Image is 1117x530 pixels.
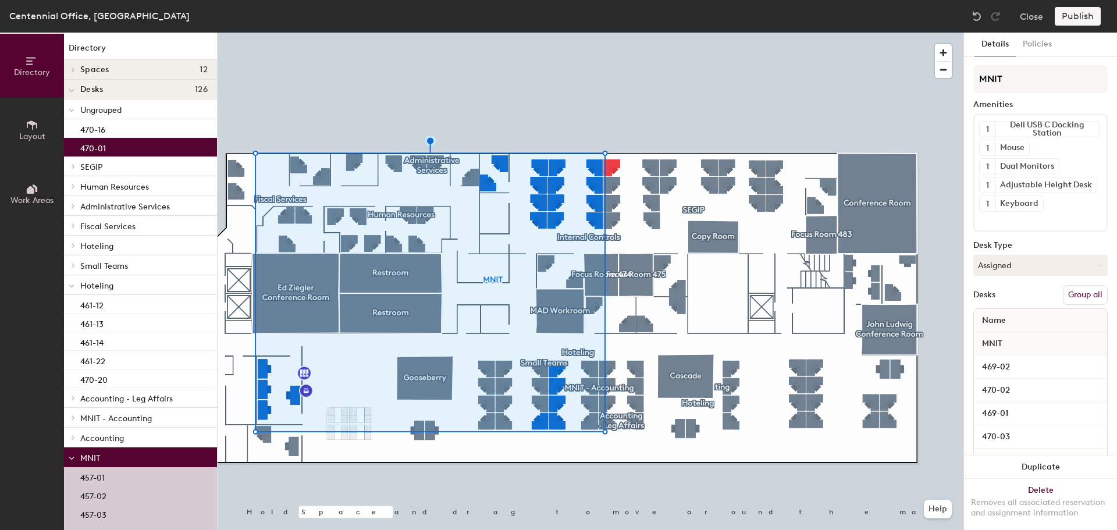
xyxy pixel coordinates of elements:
[10,195,54,205] span: Work Areas
[80,182,149,192] span: Human Resources
[976,429,1105,445] input: Unnamed desk
[80,372,108,385] p: 470-20
[80,140,106,154] p: 470-01
[19,131,45,141] span: Layout
[80,316,104,329] p: 461-13
[80,202,170,212] span: Administrative Services
[995,159,1059,174] div: Dual Monitors
[990,10,1001,22] img: Redo
[80,297,104,311] p: 461-12
[974,33,1016,56] button: Details
[980,177,995,193] button: 1
[976,310,1012,331] span: Name
[995,140,1029,155] div: Mouse
[80,394,173,404] span: Accounting - Leg Affairs
[9,9,190,23] div: Centennial Office, [GEOGRAPHIC_DATA]
[980,140,995,155] button: 1
[80,241,113,251] span: Hoteling
[64,42,217,60] h1: Directory
[195,85,208,94] span: 126
[973,290,995,300] div: Desks
[80,353,105,367] p: 461-22
[995,177,1097,193] div: Adjustable Height Desk
[986,198,989,210] span: 1
[80,488,106,501] p: 457-02
[80,65,109,74] span: Spaces
[200,65,208,74] span: 12
[80,105,122,115] span: Ungrouped
[80,85,103,94] span: Desks
[976,452,1105,468] input: Unnamed desk
[80,281,113,291] span: Hoteling
[80,222,136,232] span: Fiscal Services
[995,196,1043,211] div: Keyboard
[980,196,995,211] button: 1
[995,122,1099,137] div: Dell USB C Docking Station
[80,261,128,271] span: Small Teams
[986,123,989,136] span: 1
[973,241,1108,250] div: Desk Type
[971,10,983,22] img: Undo
[80,414,152,424] span: MNIT - Accounting
[80,122,105,135] p: 470-16
[976,359,1105,375] input: Unnamed desk
[986,179,989,191] span: 1
[976,405,1105,422] input: Unnamed desk
[964,479,1117,530] button: DeleteRemoves all associated reservation and assignment information
[986,161,989,173] span: 1
[980,159,995,174] button: 1
[1020,7,1043,26] button: Close
[971,497,1110,518] div: Removes all associated reservation and assignment information
[1016,33,1059,56] button: Policies
[964,456,1117,479] button: Duplicate
[980,122,995,137] button: 1
[80,433,124,443] span: Accounting
[80,507,106,520] p: 457-03
[80,162,102,172] span: SEGIP
[986,142,989,154] span: 1
[80,335,104,348] p: 461-14
[80,453,100,463] span: MNIT
[14,67,50,77] span: Directory
[976,333,1008,354] span: MNIT
[973,255,1108,276] button: Assigned
[976,382,1105,399] input: Unnamed desk
[924,500,952,518] button: Help
[80,469,105,483] p: 457-01
[1063,285,1108,305] button: Group all
[973,100,1108,109] div: Amenities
